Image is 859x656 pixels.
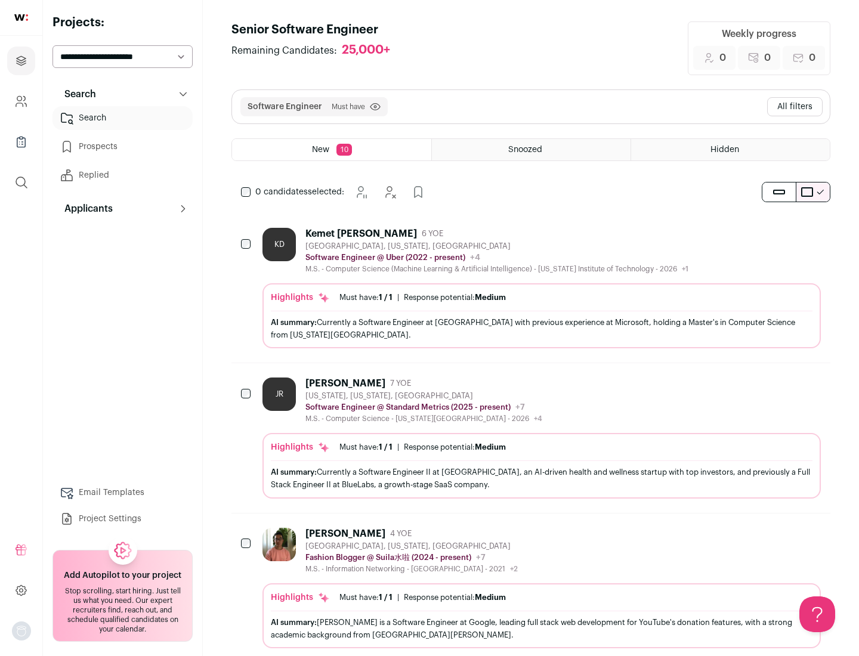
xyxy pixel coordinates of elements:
a: Email Templates [52,481,193,505]
ul: | [339,593,506,602]
div: KD [262,228,296,261]
span: 1 / 1 [379,593,393,601]
span: 0 [809,51,815,65]
div: Highlights [271,292,330,304]
div: Must have: [339,443,393,452]
div: Weekly progress [722,27,796,41]
div: [GEOGRAPHIC_DATA], [US_STATE], [GEOGRAPHIC_DATA] [305,242,688,251]
p: Search [57,87,96,101]
button: Snooze [349,180,373,204]
span: Remaining Candidates: [231,44,337,58]
span: +1 [682,265,688,273]
a: Company Lists [7,128,35,156]
span: Medium [475,593,506,601]
a: [PERSON_NAME] 4 YOE [GEOGRAPHIC_DATA], [US_STATE], [GEOGRAPHIC_DATA] Fashion Blogger @ Suila水啦 (2... [262,528,821,648]
iframe: Help Scout Beacon - Open [799,596,835,632]
span: 0 [719,51,726,65]
a: Search [52,106,193,130]
span: 1 / 1 [379,293,393,301]
span: AI summary: [271,318,317,326]
p: Software Engineer @ Uber (2022 - present) [305,253,465,262]
a: Projects [7,47,35,75]
span: 1 / 1 [379,443,393,451]
button: Search [52,82,193,106]
div: M.S. - Computer Science (Machine Learning & Artificial Intelligence) - [US_STATE] Institute of Te... [305,264,688,274]
ul: | [339,293,506,302]
button: All filters [767,97,823,116]
button: Add to Prospects [406,180,430,204]
a: Project Settings [52,507,193,531]
div: Stop scrolling, start hiring. Just tell us what you need. Our expert recruiters find, reach out, ... [60,586,185,634]
span: +7 [476,553,486,562]
span: 6 YOE [422,229,443,239]
button: Software Engineer [248,101,322,113]
span: AI summary: [271,468,317,476]
span: +4 [470,253,480,262]
span: 10 [336,144,352,156]
div: Currently a Software Engineer II at [GEOGRAPHIC_DATA], an AI-driven health and wellness startup w... [271,466,812,491]
span: +4 [534,415,542,422]
span: AI summary: [271,618,317,626]
div: Response potential: [404,443,506,452]
p: Applicants [57,202,113,216]
span: 4 YOE [390,529,412,539]
h1: Senior Software Engineer [231,21,402,38]
span: Medium [475,293,506,301]
div: Kemet [PERSON_NAME] [305,228,417,240]
span: +2 [510,565,518,573]
div: [US_STATE], [US_STATE], [GEOGRAPHIC_DATA] [305,391,542,401]
span: +7 [515,403,525,411]
button: Applicants [52,197,193,221]
button: Open dropdown [12,621,31,640]
span: New [312,146,329,154]
h2: Projects: [52,14,193,31]
span: Medium [475,443,506,451]
div: [PERSON_NAME] [305,528,385,540]
div: M.S. - Information Networking - [GEOGRAPHIC_DATA] - 2021 [305,564,518,574]
button: Hide [378,180,401,204]
span: selected: [255,186,344,198]
a: Replied [52,163,193,187]
a: Hidden [631,139,830,160]
div: JR [262,377,296,411]
div: 25,000+ [342,43,390,58]
img: nopic.png [12,621,31,640]
div: [PERSON_NAME] [305,377,385,389]
img: ebffc8b94a612106133ad1a79c5dcc917f1f343d62299c503ebb759c428adb03.jpg [262,528,296,561]
p: Software Engineer @ Standard Metrics (2025 - present) [305,403,511,412]
a: JR [PERSON_NAME] 7 YOE [US_STATE], [US_STATE], [GEOGRAPHIC_DATA] Software Engineer @ Standard Met... [262,377,821,498]
ul: | [339,443,506,452]
div: [PERSON_NAME] is a Software Engineer at Google, leading full stack web development for YouTube's ... [271,616,812,641]
div: Must have: [339,293,393,302]
a: Company and ATS Settings [7,87,35,116]
div: Response potential: [404,593,506,602]
h2: Add Autopilot to your project [64,570,181,581]
span: 0 candidates [255,188,308,196]
a: Prospects [52,135,193,159]
span: 0 [764,51,771,65]
a: KD Kemet [PERSON_NAME] 6 YOE [GEOGRAPHIC_DATA], [US_STATE], [GEOGRAPHIC_DATA] Software Engineer @... [262,228,821,348]
a: Snoozed [432,139,631,160]
div: M.S. - Computer Science - [US_STATE][GEOGRAPHIC_DATA] - 2026 [305,414,542,423]
div: [GEOGRAPHIC_DATA], [US_STATE], [GEOGRAPHIC_DATA] [305,541,518,551]
div: Response potential: [404,293,506,302]
a: Add Autopilot to your project Stop scrolling, start hiring. Just tell us what you need. Our exper... [52,550,193,642]
span: Hidden [710,146,739,154]
div: Currently a Software Engineer at [GEOGRAPHIC_DATA] with previous experience at Microsoft, holding... [271,316,812,341]
img: wellfound-shorthand-0d5821cbd27db2630d0214b213865d53afaa358527fdda9d0ea32b1df1b89c2c.svg [14,14,28,21]
span: Must have [332,102,365,112]
p: Fashion Blogger @ Suila水啦 (2024 - present) [305,553,471,562]
span: 7 YOE [390,379,411,388]
div: Highlights [271,592,330,604]
div: Must have: [339,593,393,602]
div: Highlights [271,441,330,453]
span: Snoozed [508,146,542,154]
